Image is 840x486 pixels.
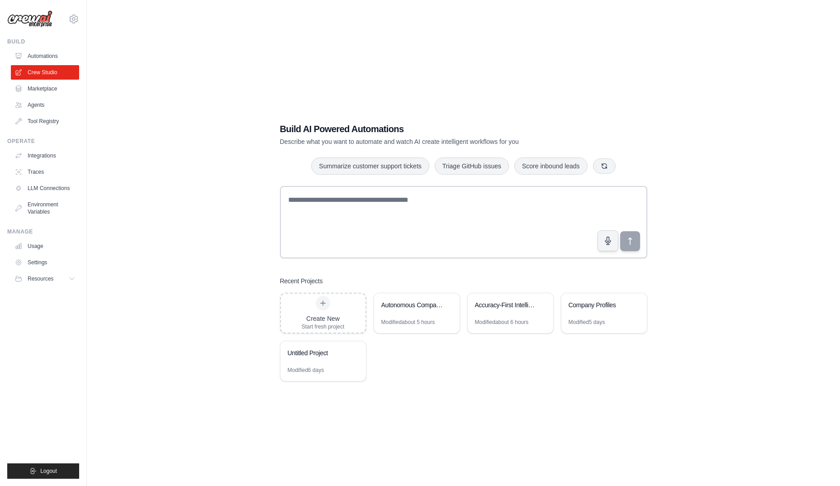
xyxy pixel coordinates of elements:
div: Modified about 6 hours [475,319,529,326]
div: Modified 6 days [288,367,324,374]
span: Resources [28,275,53,282]
img: Logo [7,10,52,28]
h1: Build AI Powered Automations [280,123,584,135]
a: Usage [11,239,79,253]
button: Click to speak your automation idea [598,230,618,251]
div: Operate [7,138,79,145]
span: Logout [40,467,57,475]
button: Logout [7,463,79,479]
p: Describe what you want to automate and watch AI create intelligent workflows for you [280,137,584,146]
a: LLM Connections [11,181,79,195]
button: Triage GitHub issues [435,157,509,175]
a: Tool Registry [11,114,79,129]
button: Score inbound leads [514,157,588,175]
div: Autonomous Company Profile Generator [381,300,443,310]
div: Modified about 5 hours [381,319,435,326]
a: Traces [11,165,79,179]
a: Integrations [11,148,79,163]
div: Company Profiles [569,300,631,310]
div: Modified 5 days [569,319,605,326]
a: Marketplace [11,81,79,96]
a: Environment Variables [11,197,79,219]
div: Untitled Project [288,348,350,357]
div: Build [7,38,79,45]
a: Crew Studio [11,65,79,80]
button: Get new suggestions [593,158,616,174]
div: Create New [302,314,345,323]
h3: Recent Projects [280,276,323,286]
div: Manage [7,228,79,235]
a: Automations [11,49,79,63]
a: Agents [11,98,79,112]
button: Summarize customer support tickets [311,157,429,175]
div: Accuracy-First Intelligence System [475,300,537,310]
div: Start fresh project [302,323,345,330]
a: Settings [11,255,79,270]
button: Resources [11,272,79,286]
